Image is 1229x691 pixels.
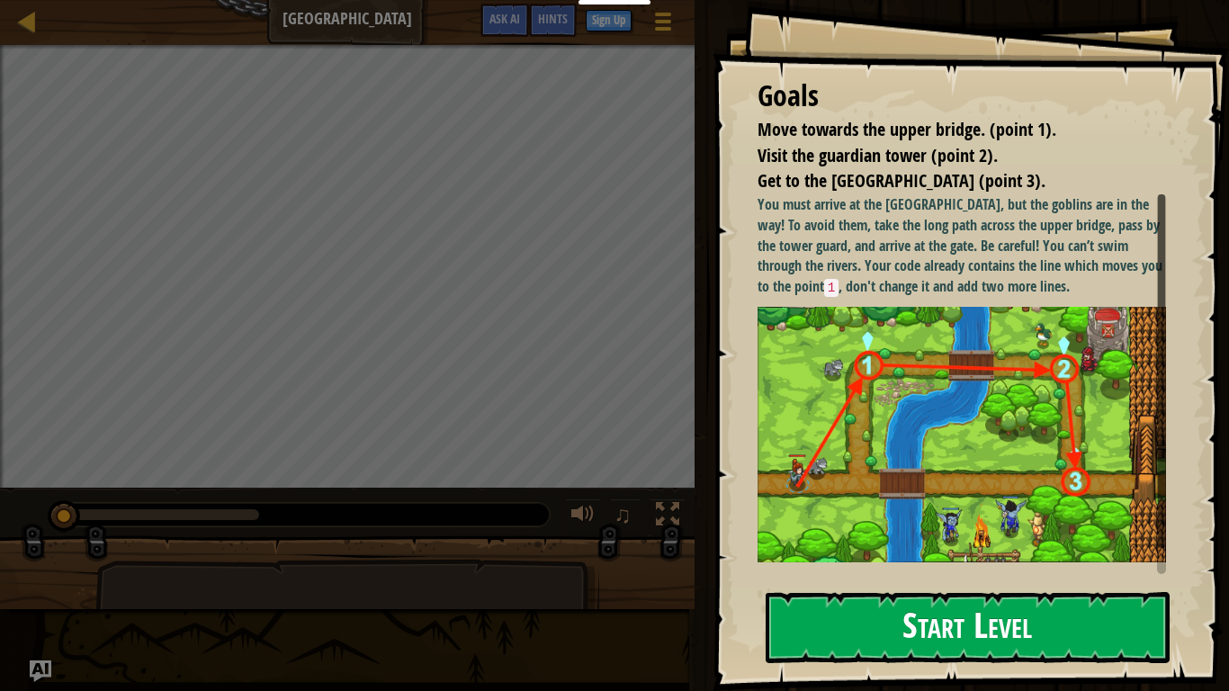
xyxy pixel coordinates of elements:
span: ♫ [614,501,632,528]
code: 3 [1041,574,1056,592]
button: Show game menu [641,4,686,46]
p: Move to point , the guard tower , and the gate . [758,571,1166,593]
span: Hints [538,10,568,27]
li: Get to the town gate (point 3). [735,168,1162,194]
div: Goals [758,76,1166,117]
code: 2 [949,574,964,592]
li: Move towards the upper bridge. (point 1). [735,117,1162,143]
button: Ask AI [480,4,529,37]
img: Old town road [758,307,1166,562]
code: 1 [838,574,853,592]
button: Ask AI [30,660,51,682]
span: Ask AI [489,10,520,27]
span: Visit the guardian tower (point 2). [758,143,998,167]
button: Adjust volume [565,498,601,535]
button: ♫ [610,498,641,535]
button: Toggle fullscreen [650,498,686,535]
button: Sign Up [586,10,632,31]
code: 1 [824,279,839,297]
span: Move towards the upper bridge. (point 1). [758,117,1056,141]
p: You must arrive at the [GEOGRAPHIC_DATA], but the goblins are in the way! To avoid them, take the... [758,194,1166,298]
li: Visit the guardian tower (point 2). [735,143,1162,169]
span: Get to the [GEOGRAPHIC_DATA] (point 3). [758,168,1045,193]
button: Start Level [766,592,1170,663]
